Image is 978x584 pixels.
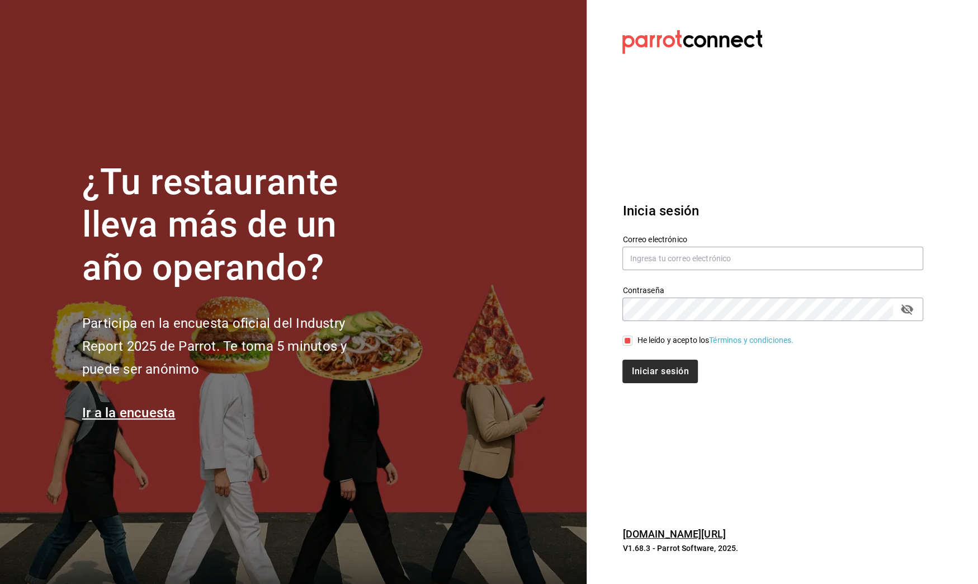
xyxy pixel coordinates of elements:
[622,235,923,243] label: Correo electrónico
[637,335,793,346] div: He leído y acepto los
[622,201,923,221] h3: Inicia sesión
[622,543,923,554] p: V1.68.3 - Parrot Software, 2025.
[622,286,923,294] label: Contraseña
[897,300,916,319] button: passwordField
[622,528,725,540] a: [DOMAIN_NAME][URL]
[82,312,384,380] h2: Participa en la encuesta oficial del Industry Report 2025 de Parrot. Te toma 5 minutos y puede se...
[82,161,384,290] h1: ¿Tu restaurante lleva más de un año operando?
[82,405,176,421] a: Ir a la encuesta
[709,336,793,345] a: Términos y condiciones.
[622,360,697,383] button: Iniciar sesión
[622,247,923,270] input: Ingresa tu correo electrónico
